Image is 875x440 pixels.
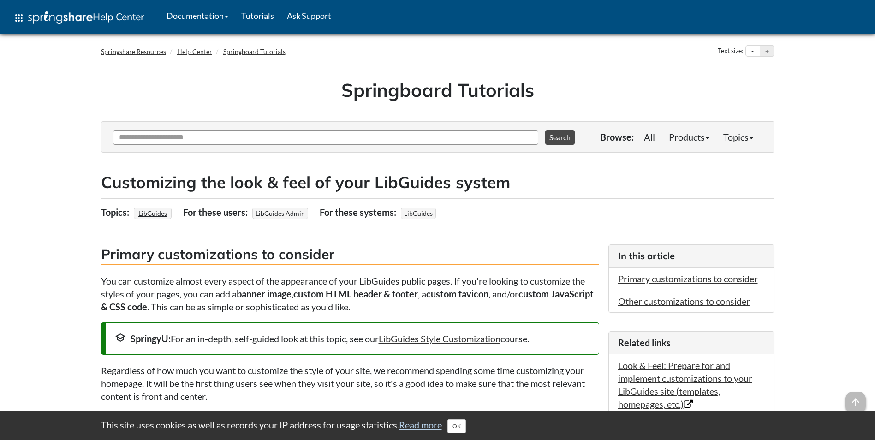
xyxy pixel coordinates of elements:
[320,203,399,221] div: For these systems:
[101,364,599,403] p: Regardless of how much you want to customize the style of your site, we recommend spending some t...
[131,333,171,344] strong: SpringyU:
[716,128,760,146] a: Topics
[716,45,745,57] div: Text size:
[845,392,866,412] span: arrow_upward
[379,333,500,344] a: LibGuides Style Customization
[101,274,599,313] p: You can customize almost every aspect of the appearance of your LibGuides public pages. If you're...
[115,332,589,345] div: For an in-depth, self-guided look at this topic, see our course.
[845,393,866,404] a: arrow_upward
[137,207,168,220] a: LibGuides
[447,419,466,433] button: Close
[399,419,442,430] a: Read more
[101,48,166,55] a: Springshare Resources
[13,12,24,24] span: apps
[7,4,151,32] a: apps Help Center
[160,4,235,27] a: Documentation
[600,131,634,143] p: Browse:
[618,337,671,348] span: Related links
[223,48,286,55] a: Springboard Tutorials
[177,48,212,55] a: Help Center
[618,360,752,410] a: Look & Feel: Prepare for and implement customizations to your LibGuides site (templates, homepage...
[426,288,488,299] strong: custom favicon
[637,128,662,146] a: All
[28,11,93,24] img: Springshare
[101,171,774,194] h2: Customizing the look & feel of your LibGuides system
[92,418,784,433] div: This site uses cookies as well as records your IP address for usage statistics.
[618,250,765,262] h3: In this article
[101,203,131,221] div: Topics:
[108,77,768,103] h1: Springboard Tutorials
[101,244,599,265] h3: Primary customizations to consider
[183,203,250,221] div: For these users:
[93,11,144,23] span: Help Center
[618,296,750,307] a: Other customizations to consider
[280,4,338,27] a: Ask Support
[662,128,716,146] a: Products
[401,208,436,219] span: LibGuides
[252,208,308,219] span: LibGuides Admin
[760,46,774,57] button: Increase text size
[293,288,418,299] strong: custom HTML header & footer
[746,46,760,57] button: Decrease text size
[235,4,280,27] a: Tutorials
[545,130,575,145] button: Search
[618,273,758,284] a: Primary customizations to consider
[115,332,126,343] span: school
[237,288,292,299] strong: banner image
